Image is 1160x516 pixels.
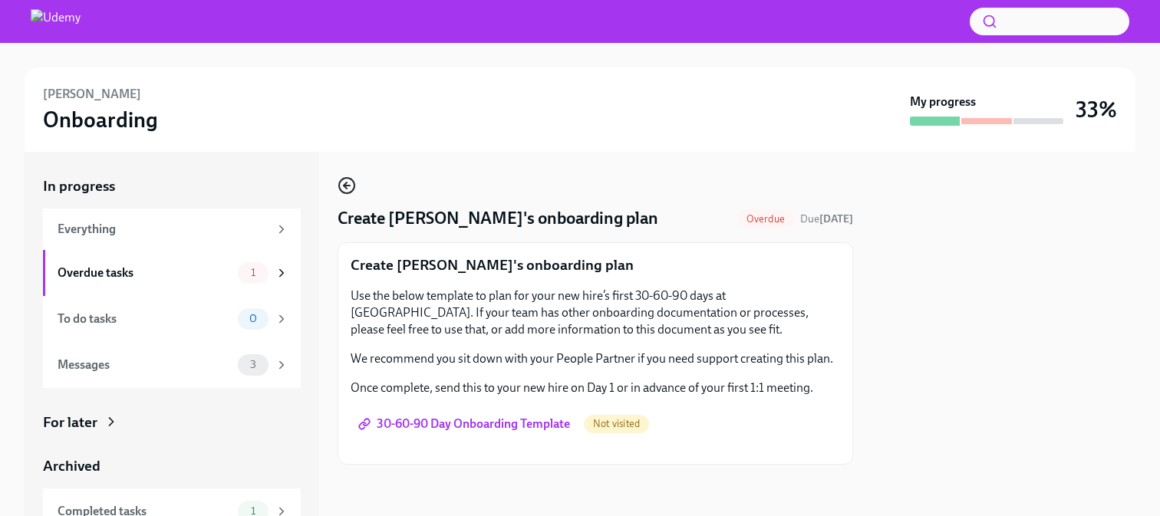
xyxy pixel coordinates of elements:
a: 30-60-90 Day Onboarding Template [351,409,581,439]
div: Overdue tasks [58,265,232,281]
span: Not visited [584,418,649,429]
a: Messages3 [43,342,301,388]
a: For later [43,412,301,432]
a: In progress [43,176,301,196]
div: To do tasks [58,311,232,327]
p: Create [PERSON_NAME]'s onboarding plan [351,255,840,275]
h4: Create [PERSON_NAME]'s onboarding plan [338,207,658,230]
div: Messages [58,357,232,373]
a: Everything [43,209,301,250]
h3: 33% [1076,96,1117,123]
img: Udemy [31,9,81,34]
div: For later [43,412,97,432]
span: 3 [241,359,265,370]
p: Once complete, send this to your new hire on Day 1 or in advance of your first 1:1 meeting. [351,380,840,396]
p: Use the below template to plan for your new hire’s first 30-60-90 days at [GEOGRAPHIC_DATA]. If y... [351,288,840,338]
span: 0 [240,313,266,324]
span: Overdue [737,213,794,225]
p: We recommend you sit down with your People Partner if you need support creating this plan. [351,350,840,367]
a: To do tasks0 [43,296,301,342]
span: August 22nd, 2025 09:00 [800,212,853,226]
h3: Onboarding [43,106,158,133]
a: Overdue tasks1 [43,250,301,296]
div: Everything [58,221,269,238]
h6: [PERSON_NAME] [43,86,141,103]
span: 30-60-90 Day Onboarding Template [361,416,570,432]
strong: [DATE] [819,212,853,225]
span: 1 [242,267,265,278]
span: Due [800,212,853,225]
a: Archived [43,456,301,476]
strong: My progress [910,94,976,110]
